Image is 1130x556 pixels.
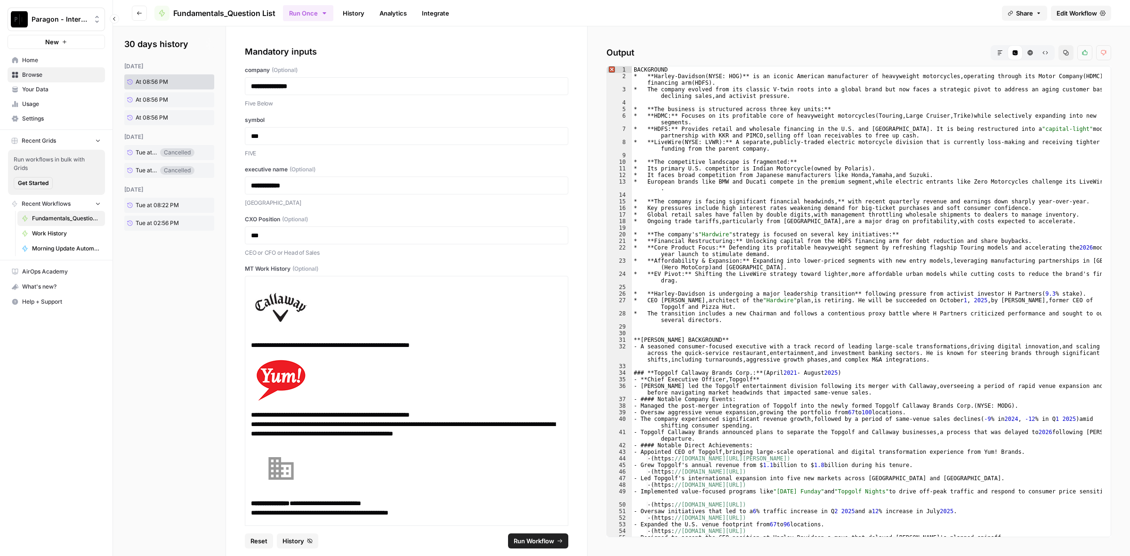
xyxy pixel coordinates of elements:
[607,403,632,409] div: 38
[1016,8,1033,18] span: Share
[607,218,632,225] div: 18
[607,192,632,198] div: 14
[282,215,308,224] span: (Optional)
[8,294,105,309] button: Help + Support
[22,85,101,94] span: Your Data
[22,56,101,64] span: Home
[607,284,632,290] div: 25
[22,267,101,276] span: AirOps Academy
[124,92,194,107] a: At 08:56 PM
[8,264,105,279] a: AirOps Academy
[8,97,105,112] a: Usage
[292,265,318,273] span: (Optional)
[607,244,632,258] div: 22
[606,45,1111,60] h2: Output
[245,45,568,58] div: Mandatory inputs
[607,271,632,284] div: 24
[1057,8,1097,18] span: Edit Workflow
[245,533,273,548] button: Reset
[8,82,105,97] a: Your Data
[1002,6,1047,21] button: Share
[607,225,632,231] div: 19
[607,205,632,211] div: 16
[607,165,632,172] div: 11
[136,113,168,122] span: At 08:56 PM
[124,110,194,125] a: At 08:56 PM
[607,172,632,178] div: 12
[160,148,194,157] div: Cancelled
[8,197,105,211] button: Recent Workflows
[8,134,105,148] button: Recent Grids
[607,468,632,475] div: 46
[18,179,48,187] span: Get Started
[607,211,632,218] div: 17
[124,133,214,141] div: [DATE]
[245,116,568,124] label: symbol
[136,166,157,175] span: Tue at 01:59 PM
[245,165,568,174] label: executive name
[607,231,632,238] div: 20
[124,198,194,213] a: Tue at 08:22 PM
[607,475,632,482] div: 47
[607,442,632,449] div: 42
[607,370,632,376] div: 34
[124,74,194,89] a: At 08:56 PM
[8,279,105,294] button: What's new?
[607,152,632,159] div: 9
[607,66,632,73] div: 1
[282,536,304,546] span: History
[607,343,632,363] div: 32
[245,198,568,208] p: [GEOGRAPHIC_DATA]
[136,78,168,86] span: At 08:56 PM
[607,139,632,152] div: 8
[416,6,455,21] a: Integrate
[245,265,568,273] label: MT Work History
[245,99,568,108] p: Five Below
[8,35,105,49] button: New
[22,137,56,145] span: Recent Grids
[17,226,105,241] a: Work History
[124,216,194,231] a: Tue at 02:56 PM
[607,383,632,396] div: 36
[607,521,632,528] div: 53
[607,416,632,429] div: 40
[607,73,632,86] div: 2
[124,163,160,177] a: Tue at 01:59 PM
[11,11,28,28] img: Paragon - Internal Usage Logo
[173,8,275,19] span: Fundamentals_Question List
[245,149,568,158] p: FIVE
[607,534,632,541] div: 55
[607,238,632,244] div: 21
[45,37,59,47] span: New
[245,248,568,258] p: CEO or CFO or Head of Sales
[283,5,333,21] button: Run Once
[160,166,194,175] div: Cancelled
[508,533,568,548] button: Run Workflow
[124,38,214,51] h2: 30 days history
[607,106,632,113] div: 5
[124,62,214,71] div: [DATE]
[607,396,632,403] div: 37
[607,363,632,370] div: 33
[607,330,632,337] div: 30
[154,6,275,21] a: Fundamentals_Question List
[124,185,214,194] div: [DATE]
[607,449,632,455] div: 43
[17,211,105,226] a: Fundamentals_Question List
[607,297,632,310] div: 27
[607,488,632,501] div: 49
[607,99,632,106] div: 4
[272,66,298,74] span: (Optional)
[374,6,412,21] a: Analytics
[607,508,632,515] div: 51
[22,200,71,208] span: Recent Workflows
[607,376,632,383] div: 35
[607,113,632,126] div: 6
[277,533,318,548] button: History
[8,8,105,31] button: Workspace: Paragon - Internal Usage
[8,111,105,126] a: Settings
[607,409,632,416] div: 39
[607,482,632,488] div: 48
[136,219,179,227] span: Tue at 02:56 PM
[32,244,101,253] span: Morning Update Automation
